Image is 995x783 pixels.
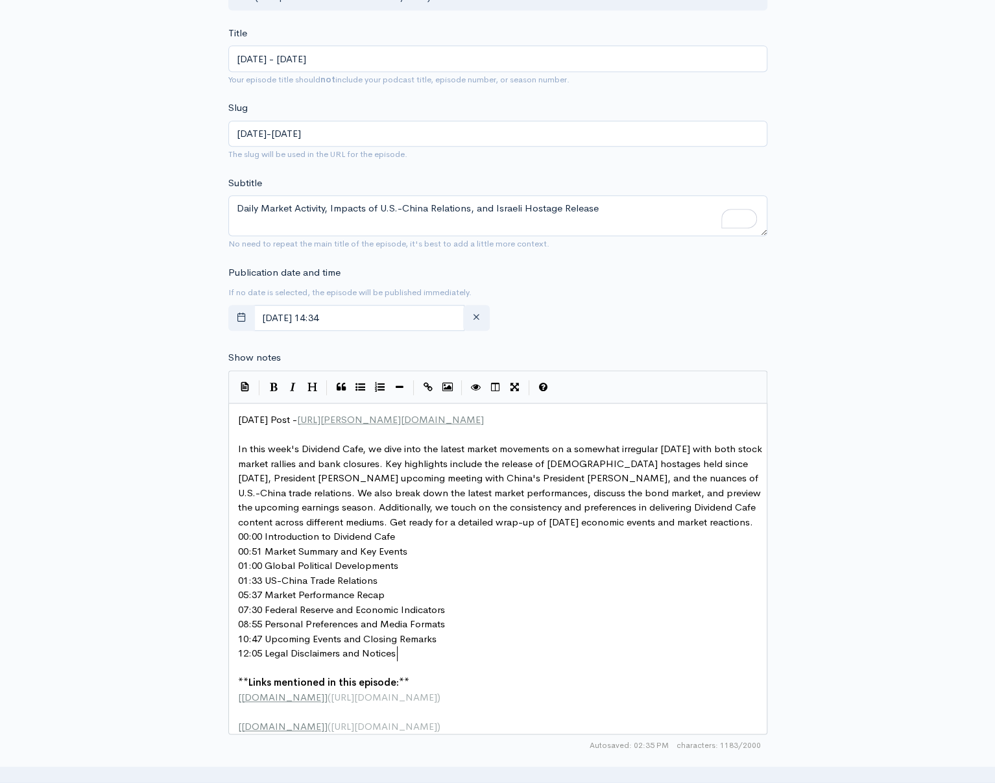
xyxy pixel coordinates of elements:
[486,378,505,397] button: Toggle Side by Side
[677,740,761,751] span: 1183/2000
[238,530,395,542] span: 00:00 Introduction to Dividend Cafe
[297,413,484,426] span: [URL][PERSON_NAME][DOMAIN_NAME]
[228,121,767,147] input: title-of-episode
[437,720,440,732] span: )
[320,74,335,85] strong: not
[331,720,437,732] span: [URL][DOMAIN_NAME]
[331,691,437,703] span: [URL][DOMAIN_NAME]
[235,377,255,396] button: Insert Show Notes Template
[241,691,324,703] span: [DOMAIN_NAME]
[590,740,669,751] span: Autosaved: 02:35 PM
[238,442,765,528] span: In this week's Dividend Cafe, we dive into the latest market movements on a somewhat irregular [D...
[241,720,324,732] span: [DOMAIN_NAME]
[238,545,407,557] span: 00:51 Market Summary and Key Events
[328,691,331,703] span: (
[228,74,569,85] small: Your episode title should include your podcast title, episode number, or season number.
[238,588,385,601] span: 05:37 Market Performance Recap
[466,378,486,397] button: Toggle Preview
[328,720,331,732] span: (
[248,676,399,688] span: Links mentioned in this episode:
[418,378,438,397] button: Create Link
[529,380,530,395] i: |
[238,618,445,630] span: 08:55 Personal Preferences and Media Formats
[259,380,260,395] i: |
[228,45,767,72] input: What is the episode's title?
[351,378,370,397] button: Generic List
[228,238,549,249] small: No need to repeat the main title of the episode, it's best to add a little more context.
[283,378,303,397] button: Italic
[324,691,328,703] span: ]
[238,413,484,426] span: [DATE] Post -
[238,720,241,732] span: [
[303,378,322,397] button: Heading
[238,574,378,586] span: 01:33 US-China Trade Relations
[228,101,248,115] label: Slug
[534,378,553,397] button: Markdown Guide
[228,176,262,191] label: Subtitle
[228,350,281,365] label: Show notes
[326,380,328,395] i: |
[331,378,351,397] button: Quote
[228,195,767,236] textarea: To enrich screen reader interactions, please activate Accessibility in Grammarly extension settings
[238,632,437,645] span: 10:47 Upcoming Events and Closing Remarks
[505,378,525,397] button: Toggle Fullscreen
[324,720,328,732] span: ]
[370,378,390,397] button: Numbered List
[228,149,407,160] small: The slug will be used in the URL for the episode.
[461,380,462,395] i: |
[463,305,490,331] button: clear
[228,26,247,41] label: Title
[238,559,398,572] span: 01:00 Global Political Developments
[238,603,445,616] span: 07:30 Federal Reserve and Economic Indicators
[238,647,396,659] span: 12:05 Legal Disclaimers and Notices
[413,380,414,395] i: |
[264,378,283,397] button: Bold
[228,305,255,331] button: toggle
[228,287,472,298] small: If no date is selected, the episode will be published immediately.
[390,378,409,397] button: Insert Horizontal Line
[438,378,457,397] button: Insert Image
[228,265,341,280] label: Publication date and time
[437,691,440,703] span: )
[238,691,241,703] span: [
